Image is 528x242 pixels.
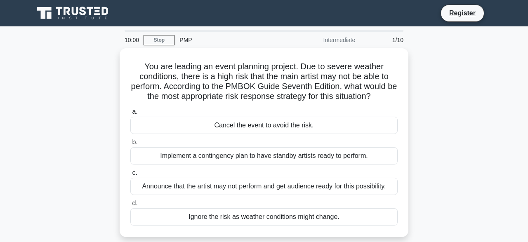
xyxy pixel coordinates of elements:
[130,178,398,195] div: Announce that the artist may not perform and get audience ready for this possibility.
[132,200,137,207] span: d.
[132,108,137,115] span: a.
[130,61,398,102] h5: You are leading an event planning project. Due to severe weather conditions, there is a high risk...
[288,32,360,48] div: Intermediate
[120,32,144,48] div: 10:00
[132,169,137,176] span: c.
[130,117,398,134] div: Cancel the event to avoid the risk.
[144,35,174,45] a: Stop
[174,32,288,48] div: PMP
[130,147,398,164] div: Implement a contingency plan to have standby artists ready to perform.
[360,32,408,48] div: 1/10
[444,8,481,18] a: Register
[130,208,398,226] div: Ignore the risk as weather conditions might change.
[132,139,137,146] span: b.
